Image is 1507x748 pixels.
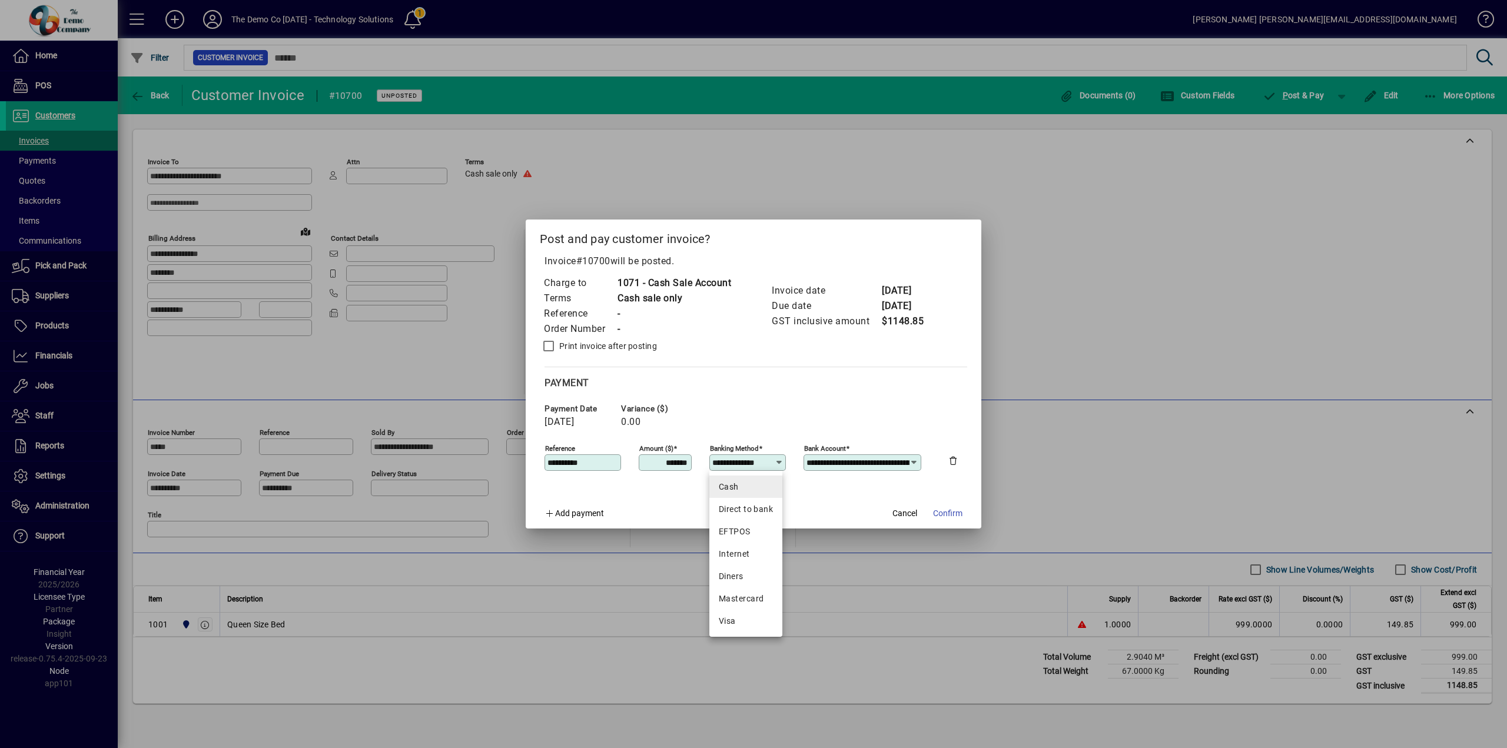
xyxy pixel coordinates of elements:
mat-label: Amount ($) [639,444,673,453]
span: [DATE] [545,417,574,427]
mat-option: Cash [709,476,782,498]
p: Invoice will be posted . [540,254,967,268]
div: Cash [719,481,773,493]
td: - [617,306,731,321]
button: Add payment [540,503,609,524]
mat-option: Direct to bank [709,498,782,520]
td: GST inclusive amount [771,314,881,329]
td: Due date [771,298,881,314]
span: Variance ($) [621,404,692,413]
button: Confirm [928,503,967,524]
mat-option: EFTPOS [709,520,782,543]
span: Add payment [555,508,604,518]
mat-option: Internet [709,543,782,565]
td: $1148.85 [881,314,928,329]
span: #10700 [576,255,610,267]
td: [DATE] [881,298,928,314]
mat-option: Mastercard [709,587,782,610]
mat-label: Reference [545,444,575,453]
div: EFTPOS [719,526,773,538]
mat-label: Banking method [710,444,759,453]
button: Cancel [886,503,924,524]
span: Payment [545,377,589,388]
span: Cancel [892,507,917,520]
mat-option: Visa [709,610,782,632]
div: Internet [719,548,773,560]
label: Print invoice after posting [557,340,657,352]
td: 1071 - Cash Sale Account [617,275,731,291]
div: Direct to bank [719,503,773,516]
td: Charge to [543,275,617,291]
div: Diners [719,570,773,583]
h2: Post and pay customer invoice? [526,220,981,254]
td: Order Number [543,321,617,337]
span: Confirm [933,507,962,520]
mat-label: Bank Account [804,444,846,453]
td: Reference [543,306,617,321]
mat-option: Diners [709,565,782,587]
td: Invoice date [771,283,881,298]
td: Terms [543,291,617,306]
span: Payment date [545,404,615,413]
div: Mastercard [719,593,773,605]
td: - [617,321,731,337]
div: Visa [719,615,773,627]
span: 0.00 [621,417,640,427]
td: [DATE] [881,283,928,298]
td: Cash sale only [617,291,731,306]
